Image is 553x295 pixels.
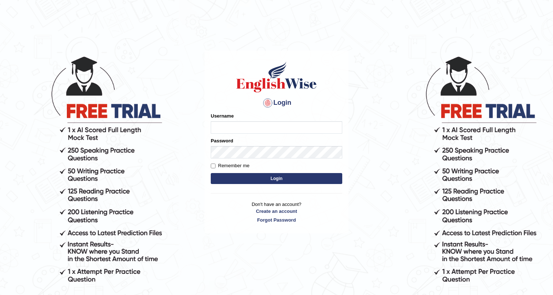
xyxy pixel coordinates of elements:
[211,164,216,168] input: Remember me
[211,97,342,109] h4: Login
[211,162,249,169] label: Remember me
[235,61,318,93] img: Logo of English Wise sign in for intelligent practice with AI
[211,201,342,223] p: Don't have an account?
[211,217,342,223] a: Forgot Password
[211,208,342,215] a: Create an account
[211,173,342,184] button: Login
[211,137,233,144] label: Password
[211,112,234,119] label: Username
